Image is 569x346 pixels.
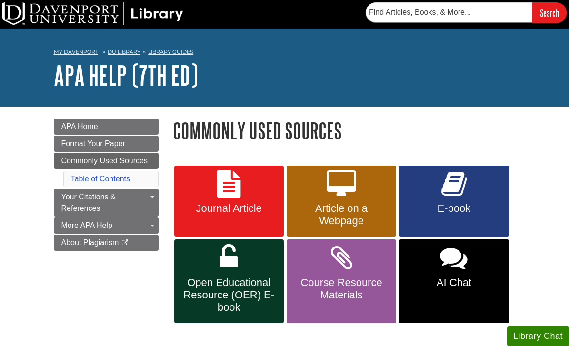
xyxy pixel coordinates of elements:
span: About Plagiarism [61,238,119,247]
button: Library Chat [507,326,569,346]
a: DU Library [108,49,140,55]
span: Format Your Paper [61,139,125,148]
span: More APA Help [61,221,112,229]
a: APA Help (7th Ed) [54,60,198,90]
span: Commonly Used Sources [61,157,148,165]
a: About Plagiarism [54,235,159,251]
a: Article on a Webpage [287,166,396,237]
a: Library Guides [148,49,193,55]
nav: breadcrumb [54,46,516,61]
input: Find Articles, Books, & More... [366,2,532,22]
h1: Commonly Used Sources [173,119,516,143]
a: E-book [399,166,509,237]
img: DU Library [2,2,183,25]
input: Search [532,2,567,23]
a: Open Educational Resource (OER) E-book [174,239,284,323]
span: Article on a Webpage [294,202,389,227]
span: Your Citations & References [61,193,116,212]
a: My Davenport [54,48,98,56]
a: Format Your Paper [54,136,159,152]
form: Searches DU Library's articles, books, and more [366,2,567,23]
a: More APA Help [54,217,159,234]
span: Course Resource Materials [294,277,389,301]
a: AI Chat [399,239,509,323]
a: Your Citations & References [54,189,159,217]
a: Table of Contents [71,175,130,183]
span: Open Educational Resource (OER) E-book [181,277,277,314]
div: Guide Page Menu [54,119,159,251]
span: Journal Article [181,202,277,215]
a: Course Resource Materials [287,239,396,323]
a: Commonly Used Sources [54,153,159,169]
span: E-book [406,202,501,215]
span: APA Home [61,122,98,130]
i: This link opens in a new window [121,240,129,246]
a: APA Home [54,119,159,135]
a: Journal Article [174,166,284,237]
span: AI Chat [406,277,501,289]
